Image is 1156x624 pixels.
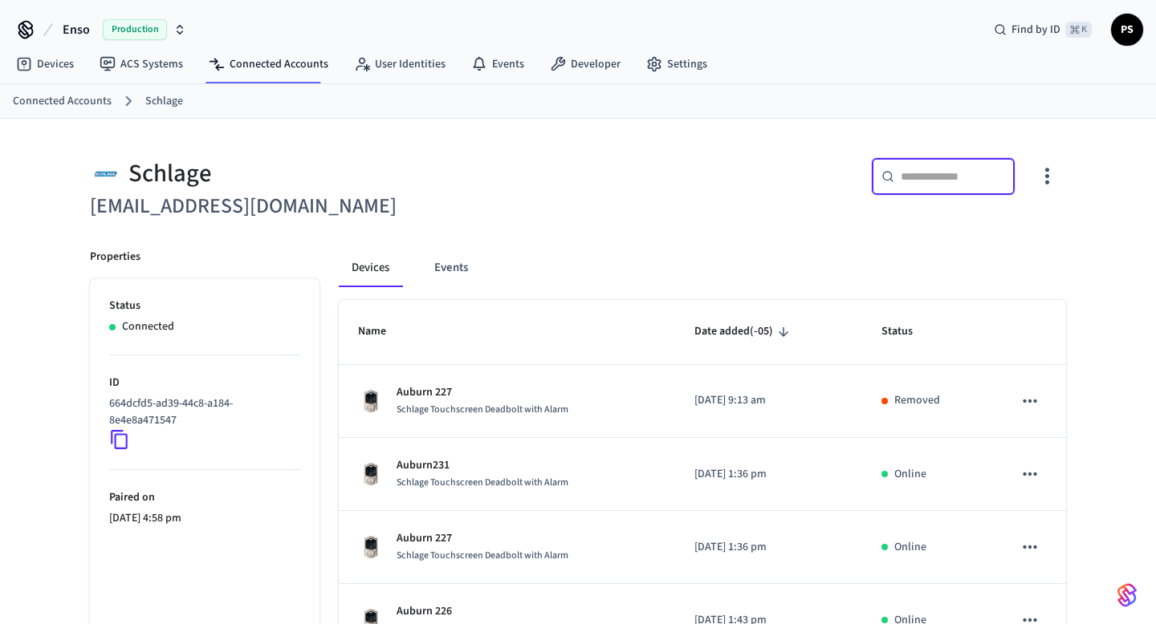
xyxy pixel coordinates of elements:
div: Schlage [90,157,568,190]
a: Devices [3,50,87,79]
p: [DATE] 4:58 pm [109,510,300,527]
p: Removed [894,392,940,409]
span: Production [103,19,167,40]
a: Settings [633,50,720,79]
a: ACS Systems [87,50,196,79]
span: Enso [63,20,90,39]
span: Name [358,319,407,344]
a: User Identities [341,50,458,79]
span: Schlage Touchscreen Deadbolt with Alarm [397,403,568,416]
p: Auburn 227 [397,530,568,547]
p: [DATE] 1:36 pm [694,539,843,556]
a: Schlage [145,93,183,110]
p: [DATE] 1:36 pm [694,466,843,483]
p: Auburn231 [397,457,568,474]
p: Auburn 226 [397,603,568,620]
p: ID [109,375,300,391]
a: Connected Accounts [13,93,112,110]
p: [DATE] 9:13 am [694,392,843,409]
p: Auburn 227 [397,384,568,401]
h6: [EMAIL_ADDRESS][DOMAIN_NAME] [90,190,568,223]
span: Date added(-05) [694,319,794,344]
div: connected account tabs [339,249,1066,287]
img: Schlage Logo, Square [90,157,122,190]
p: Status [109,298,300,314]
p: Online [894,539,926,556]
p: 664dcfd5-ad39-44c8-a184-8e4e8a471547 [109,395,294,429]
img: Schlage Sense Smart Deadbolt with Camelot Trim, Front [358,534,384,560]
span: ⌘ K [1065,22,1092,38]
span: Schlage Touchscreen Deadbolt with Alarm [397,549,568,562]
p: Properties [90,249,140,265]
div: Find by ID⌘ K [981,15,1105,44]
span: Status [881,319,934,344]
a: Connected Accounts [196,50,341,79]
button: Devices [339,249,402,287]
button: Events [421,249,481,287]
span: PS [1113,15,1142,44]
img: SeamLogoGradient.69752ec5.svg [1117,582,1137,608]
img: Schlage Sense Smart Deadbolt with Camelot Trim, Front [358,388,384,414]
p: Online [894,466,926,483]
p: Connected [122,318,174,335]
span: Schlage Touchscreen Deadbolt with Alarm [397,476,568,489]
img: Schlage Sense Smart Deadbolt with Camelot Trim, Front [358,461,384,487]
span: Find by ID [1011,22,1060,38]
a: Developer [537,50,633,79]
button: PS [1111,14,1143,46]
a: Events [458,50,537,79]
p: Paired on [109,489,300,506]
